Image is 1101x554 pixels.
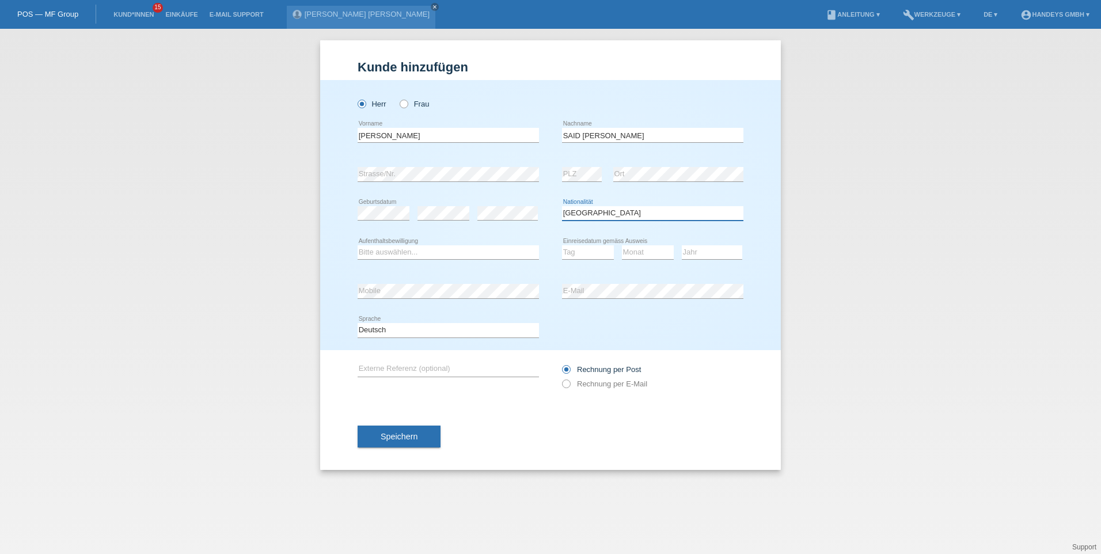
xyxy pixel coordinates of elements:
a: account_circleHandeys GmbH ▾ [1015,11,1095,18]
input: Frau [400,100,407,107]
label: Frau [400,100,429,108]
input: Rechnung per E-Mail [562,380,570,394]
label: Herr [358,100,386,108]
a: close [431,3,439,11]
a: [PERSON_NAME] [PERSON_NAME] [305,10,430,18]
i: book [826,9,837,21]
a: Kund*innen [108,11,160,18]
h1: Kunde hinzufügen [358,60,743,74]
input: Rechnung per Post [562,365,570,380]
span: Speichern [381,432,417,441]
a: Support [1072,543,1096,551]
a: E-Mail Support [204,11,269,18]
label: Rechnung per Post [562,365,641,374]
i: account_circle [1020,9,1032,21]
label: Rechnung per E-Mail [562,380,647,388]
i: build [903,9,914,21]
span: 15 [153,3,163,13]
a: DE ▾ [978,11,1003,18]
i: close [432,4,438,10]
a: bookAnleitung ▾ [820,11,885,18]
a: Einkäufe [160,11,203,18]
a: POS — MF Group [17,10,78,18]
input: Herr [358,100,365,107]
button: Speichern [358,426,441,447]
a: buildWerkzeuge ▾ [897,11,967,18]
